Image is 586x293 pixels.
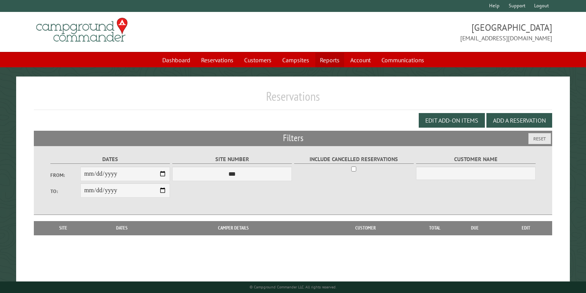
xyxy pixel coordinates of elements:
button: Add a Reservation [486,113,552,128]
th: Site [38,221,89,235]
label: From: [50,171,80,179]
h1: Reservations [34,89,553,110]
th: Customer [311,221,420,235]
label: Site Number [172,155,292,164]
th: Total [420,221,450,235]
a: Account [346,53,375,67]
img: Campground Commander [34,15,130,45]
h2: Filters [34,131,553,145]
a: Dashboard [158,53,195,67]
button: Reset [528,133,551,144]
button: Edit Add-on Items [419,113,485,128]
label: Dates [50,155,170,164]
th: Due [450,221,499,235]
a: Campsites [278,53,314,67]
th: Camper Details [156,221,312,235]
a: Customers [240,53,276,67]
small: © Campground Commander LLC. All rights reserved. [250,285,336,290]
th: Dates [88,221,155,235]
label: Customer Name [416,155,536,164]
th: Edit [499,221,552,235]
span: [GEOGRAPHIC_DATA] [EMAIL_ADDRESS][DOMAIN_NAME] [293,21,552,43]
a: Reservations [196,53,238,67]
a: Communications [377,53,429,67]
a: Reports [315,53,344,67]
label: To: [50,188,80,195]
label: Include Cancelled Reservations [294,155,414,164]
